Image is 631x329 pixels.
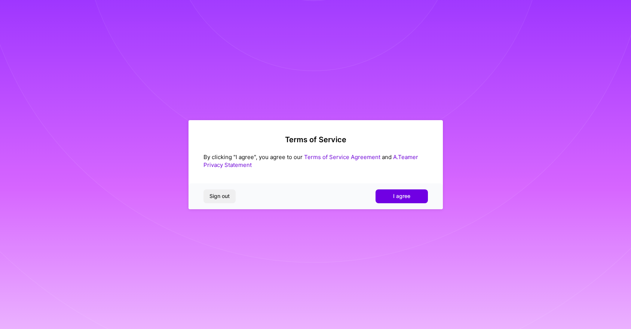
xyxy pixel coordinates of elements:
[209,192,230,200] span: Sign out
[203,135,428,144] h2: Terms of Service
[203,153,428,169] div: By clicking "I agree", you agree to our and
[203,189,236,203] button: Sign out
[304,153,380,161] a: Terms of Service Agreement
[376,189,428,203] button: I agree
[393,192,410,200] span: I agree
